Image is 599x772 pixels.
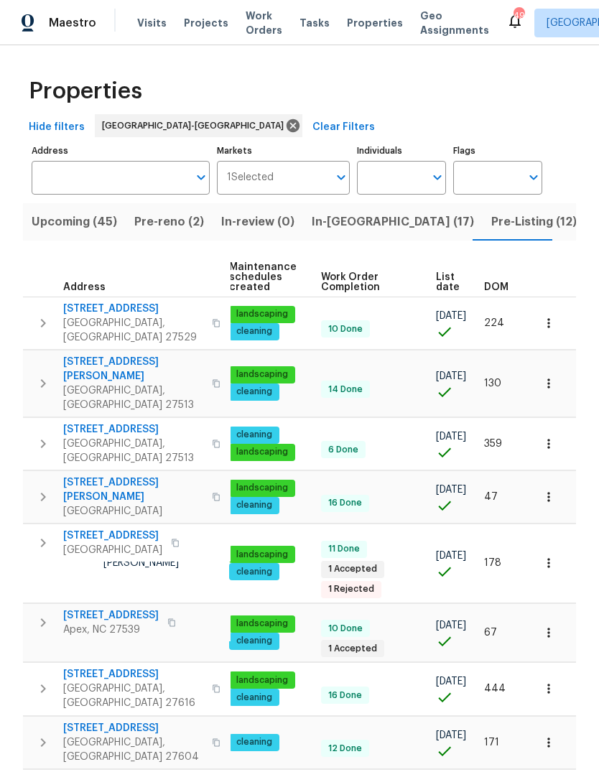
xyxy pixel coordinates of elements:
span: 6 Done [322,444,364,456]
span: landscaping [231,618,294,630]
span: [STREET_ADDRESS] [63,721,203,735]
span: 171 [484,738,499,748]
div: [GEOGRAPHIC_DATA]-[GEOGRAPHIC_DATA] [95,114,302,137]
span: DOM [484,282,509,292]
span: Geo Assignments [420,9,489,37]
span: landscaping [231,308,294,320]
button: Clear Filters [307,114,381,141]
span: cleaning [231,635,278,647]
span: [DATE] [436,620,466,631]
span: [STREET_ADDRESS] [63,422,203,437]
span: 178 [484,558,501,568]
span: landscaping [231,674,294,687]
span: cleaning [231,692,278,704]
span: [STREET_ADDRESS] [63,302,203,316]
span: 12 Done [322,743,368,755]
span: Upcoming (45) [32,212,117,232]
span: 11 Done [322,543,366,555]
span: Properties [347,16,403,30]
span: 16 Done [322,689,368,702]
span: Projects [184,16,228,30]
div: 49 [514,9,524,23]
span: Pre-Listing (12) [491,212,577,232]
span: 1 Rejected [322,583,380,595]
span: 10 Done [322,623,368,635]
span: landscaping [231,368,294,381]
span: [DATE] [436,311,466,321]
span: Work Order Completion [321,272,412,292]
span: Maintenance schedules created [229,262,297,292]
span: [STREET_ADDRESS] [63,608,159,623]
span: cleaning [231,429,278,441]
label: Flags [453,147,542,155]
button: Open [524,167,544,187]
span: Maestro [49,16,96,30]
span: 1 Accepted [322,563,383,575]
span: [STREET_ADDRESS][PERSON_NAME] [63,355,203,383]
span: [STREET_ADDRESS] [63,667,203,682]
span: 47 [484,492,498,502]
span: [GEOGRAPHIC_DATA], [GEOGRAPHIC_DATA] 27513 [63,437,203,465]
span: In-[GEOGRAPHIC_DATA] (17) [312,212,474,232]
span: Visits [137,16,167,30]
button: Hide filters [23,114,90,141]
span: Clear Filters [312,118,375,136]
button: Open [331,167,351,187]
span: 16 Done [322,497,368,509]
span: Tasks [299,18,330,28]
span: 359 [484,439,502,449]
button: Open [191,167,211,187]
label: Address [32,147,210,155]
span: 1 Selected [227,172,274,184]
span: Work Orders [246,9,282,37]
span: [GEOGRAPHIC_DATA] [63,543,162,557]
span: [STREET_ADDRESS] [63,529,162,543]
span: [STREET_ADDRESS][PERSON_NAME] [63,475,203,504]
span: In-review (0) [221,212,294,232]
span: landscaping [231,549,294,561]
span: 224 [484,318,504,328]
span: [DATE] [436,676,466,687]
span: [PERSON_NAME] [103,558,179,568]
span: [DATE] [436,371,466,381]
span: cleaning [231,566,278,578]
span: 444 [484,684,506,694]
span: [GEOGRAPHIC_DATA], [GEOGRAPHIC_DATA] 27616 [63,682,203,710]
span: [GEOGRAPHIC_DATA], [GEOGRAPHIC_DATA] 27513 [63,383,203,412]
span: List date [436,272,460,292]
span: Hide filters [29,118,85,136]
label: Individuals [357,147,446,155]
span: [DATE] [436,485,466,495]
span: Properties [29,84,142,98]
span: [GEOGRAPHIC_DATA]-[GEOGRAPHIC_DATA] [102,118,289,133]
span: [DATE] [436,551,466,561]
span: [GEOGRAPHIC_DATA], [GEOGRAPHIC_DATA] 27604 [63,735,203,764]
span: 67 [484,628,497,638]
span: Address [63,282,106,292]
span: 10 Done [322,323,368,335]
span: [GEOGRAPHIC_DATA], [GEOGRAPHIC_DATA] 27529 [63,316,203,345]
span: Pre-reno (2) [134,212,204,232]
span: cleaning [231,736,278,748]
span: 14 Done [322,383,368,396]
span: cleaning [231,386,278,398]
span: landscaping [231,482,294,494]
span: [GEOGRAPHIC_DATA] [63,504,203,518]
span: [DATE] [436,730,466,740]
span: cleaning [231,499,278,511]
span: cleaning [231,325,278,338]
span: 1 Accepted [322,643,383,655]
span: 130 [484,378,501,389]
span: Apex, NC 27539 [63,623,159,637]
button: Open [427,167,447,187]
span: landscaping [231,446,294,458]
label: Markets [217,147,350,155]
span: [DATE] [436,432,466,442]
